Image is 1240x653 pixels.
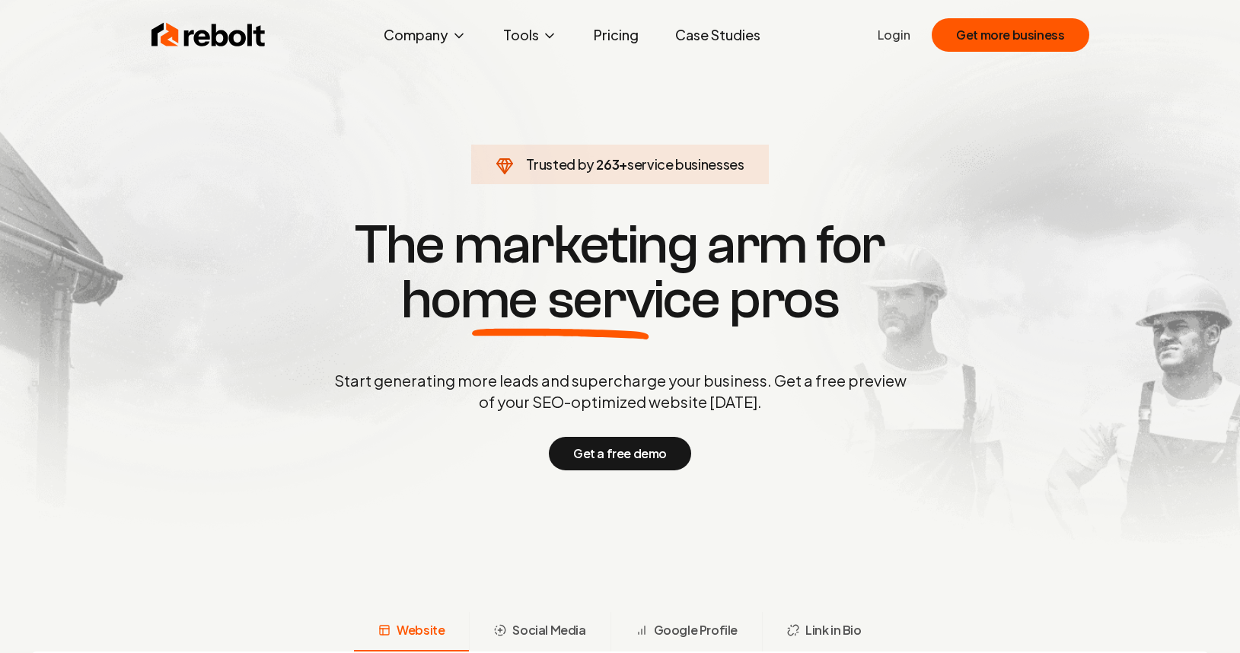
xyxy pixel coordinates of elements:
[582,20,651,50] a: Pricing
[627,155,744,173] span: service businesses
[371,20,479,50] button: Company
[596,154,619,175] span: 263
[401,272,720,327] span: home service
[397,621,445,639] span: Website
[512,621,585,639] span: Social Media
[805,621,862,639] span: Link in Bio
[255,218,986,327] h1: The marketing arm for pros
[549,437,691,470] button: Get a free demo
[654,621,738,639] span: Google Profile
[491,20,569,50] button: Tools
[610,612,762,651] button: Google Profile
[762,612,886,651] button: Link in Bio
[663,20,773,50] a: Case Studies
[469,612,610,651] button: Social Media
[619,155,627,173] span: +
[526,155,594,173] span: Trusted by
[151,20,266,50] img: Rebolt Logo
[932,18,1089,52] button: Get more business
[331,370,910,413] p: Start generating more leads and supercharge your business. Get a free preview of your SEO-optimiz...
[354,612,469,651] button: Website
[878,26,910,44] a: Login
